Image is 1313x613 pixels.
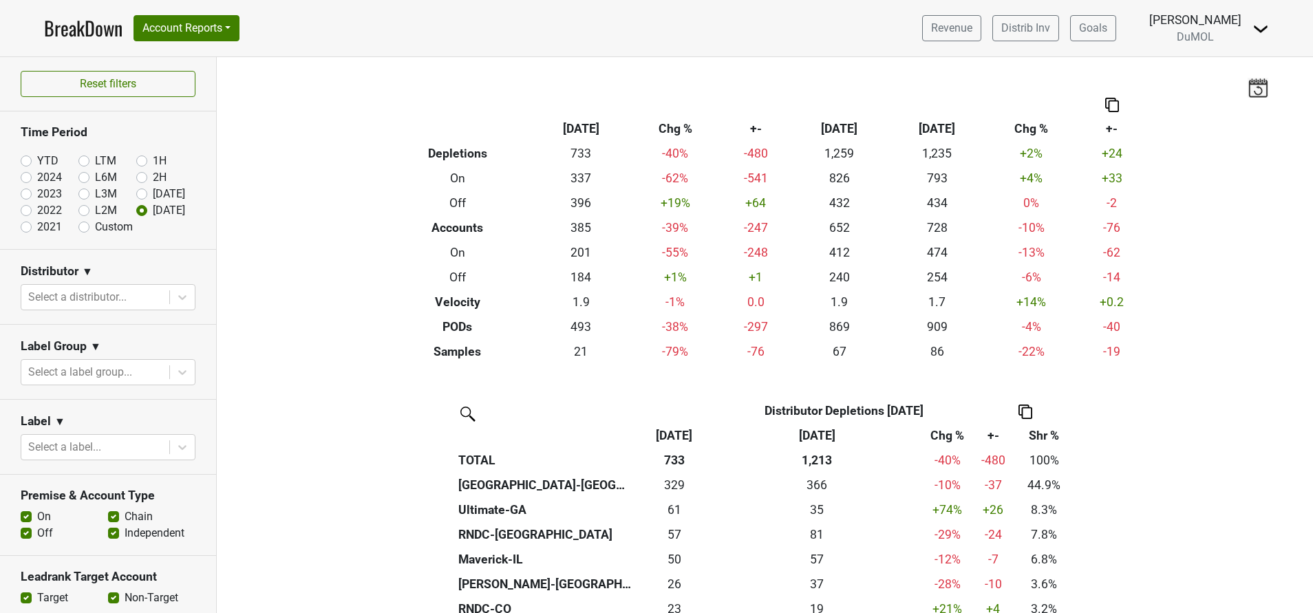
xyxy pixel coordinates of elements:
[1077,240,1146,265] td: -62
[978,476,1008,494] div: -37
[456,402,478,424] img: filter
[37,153,58,169] label: YTD
[717,550,917,568] div: 57
[1012,423,1077,448] th: Shr %: activate to sort column ascending
[630,339,721,364] td: -79 %
[920,547,974,572] td: -12 %
[1070,15,1116,41] a: Goals
[1077,339,1146,364] td: -19
[1077,166,1146,191] td: +33
[791,141,888,166] td: 1,259
[456,448,635,473] th: TOTAL
[986,240,1078,265] td: -13 %
[721,290,791,314] td: 0.0
[714,473,920,497] th: 366.000
[888,141,986,166] td: 1,235
[125,525,184,541] label: Independent
[992,15,1059,41] a: Distrib Inv
[714,423,920,448] th: Sep '24: activate to sort column ascending
[635,522,714,547] td: 57.334
[986,265,1078,290] td: -6 %
[630,290,721,314] td: -1 %
[125,508,153,525] label: Chain
[920,497,974,522] td: +74 %
[791,314,888,339] td: 869
[37,169,62,186] label: 2024
[1252,21,1269,37] img: Dropdown Menu
[456,497,635,522] th: Ultimate-GA
[714,547,920,572] th: 56.501
[37,590,68,606] label: Target
[1012,572,1077,596] td: 3.6%
[95,153,116,169] label: LTM
[714,522,920,547] th: 81.000
[986,191,1078,215] td: 0 %
[981,453,1005,467] span: -480
[532,191,630,215] td: 396
[37,186,62,202] label: 2023
[1248,78,1268,97] img: last_updated_date
[630,141,721,166] td: -40 %
[21,339,87,354] h3: Label Group
[95,202,117,219] label: L2M
[456,522,635,547] th: RNDC-[GEOGRAPHIC_DATA]
[639,476,711,494] div: 329
[532,166,630,191] td: 337
[21,488,195,503] h3: Premise & Account Type
[791,191,888,215] td: 432
[978,550,1008,568] div: -7
[791,290,888,314] td: 1.9
[888,166,986,191] td: 793
[635,448,714,473] th: 733
[639,550,711,568] div: 50
[1077,141,1146,166] td: +24
[1012,497,1077,522] td: 8.3%
[532,240,630,265] td: 201
[456,423,635,448] th: &nbsp;: activate to sort column ascending
[630,116,721,141] th: Chg %
[888,215,986,240] td: 728
[721,265,791,290] td: +1
[978,501,1008,519] div: +26
[1077,191,1146,215] td: -2
[1012,448,1077,473] td: 100%
[21,414,51,429] h3: Label
[456,473,635,497] th: [GEOGRAPHIC_DATA]-[GEOGRAPHIC_DATA]
[639,501,711,519] div: 61
[721,215,791,240] td: -247
[920,572,974,596] td: -28 %
[1012,473,1077,497] td: 44.9%
[888,240,986,265] td: 474
[90,338,101,355] span: ▼
[532,314,630,339] td: 493
[920,473,974,497] td: -10 %
[717,526,917,544] div: 81
[1077,116,1146,141] th: +-
[888,265,986,290] td: 254
[630,215,721,240] td: -39 %
[791,240,888,265] td: 412
[986,141,1078,166] td: +2 %
[37,219,62,235] label: 2021
[630,240,721,265] td: -55 %
[935,453,961,467] span: -40%
[95,186,117,202] label: L3M
[383,314,533,339] th: PODs
[630,191,721,215] td: +19 %
[95,219,133,235] label: Custom
[153,202,185,219] label: [DATE]
[721,116,791,141] th: +-
[791,265,888,290] td: 240
[630,265,721,290] td: +1 %
[532,215,630,240] td: 385
[37,508,51,525] label: On
[791,339,888,364] td: 67
[986,166,1078,191] td: +4 %
[791,215,888,240] td: 652
[920,522,974,547] td: -29 %
[986,314,1078,339] td: -4 %
[717,476,917,494] div: 366
[714,398,974,423] th: Distributor Depletions [DATE]
[635,473,714,497] td: 329
[153,169,167,186] label: 2H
